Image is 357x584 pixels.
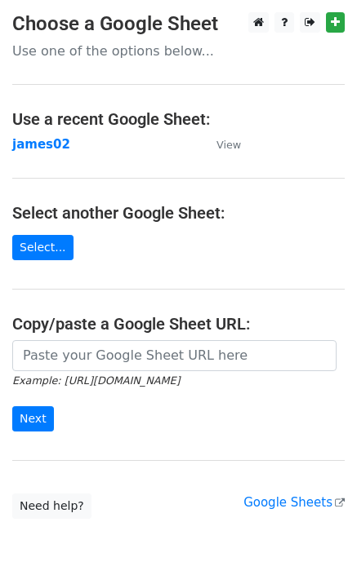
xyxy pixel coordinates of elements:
[200,137,241,152] a: View
[12,203,345,223] h4: Select another Google Sheet:
[243,495,345,510] a: Google Sheets
[12,406,54,431] input: Next
[12,42,345,60] p: Use one of the options below...
[12,314,345,334] h4: Copy/paste a Google Sheet URL:
[12,12,345,36] h3: Choose a Google Sheet
[12,137,70,152] a: james02
[12,340,337,371] input: Paste your Google Sheet URL here
[216,139,241,151] small: View
[12,374,180,387] small: Example: [URL][DOMAIN_NAME]
[275,506,357,584] iframe: Chat Widget
[12,109,345,129] h4: Use a recent Google Sheet:
[12,235,74,260] a: Select...
[12,493,91,519] a: Need help?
